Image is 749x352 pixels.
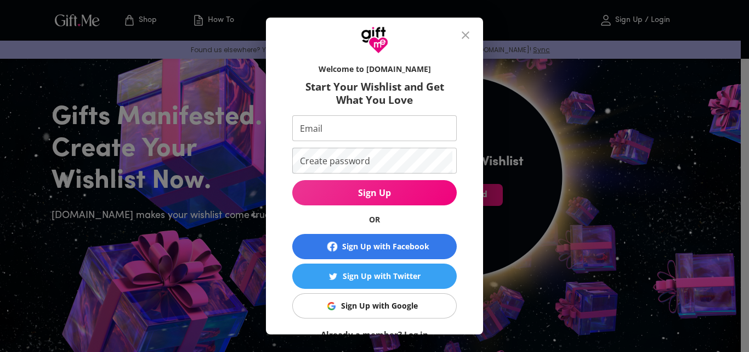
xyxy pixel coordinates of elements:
[341,300,418,312] div: Sign Up with Google
[321,329,428,340] a: Already a member? Log in
[327,302,336,310] img: Sign Up with Google
[361,26,388,54] img: GiftMe Logo
[292,264,457,289] button: Sign Up with TwitterSign Up with Twitter
[292,64,457,75] h6: Welcome to [DOMAIN_NAME]
[292,234,457,259] button: Sign Up with Facebook
[292,80,457,107] h6: Start Your Wishlist and Get What You Love
[292,293,457,319] button: Sign Up with GoogleSign Up with Google
[343,270,421,282] div: Sign Up with Twitter
[292,214,457,225] h6: OR
[329,272,337,281] img: Sign Up with Twitter
[342,241,429,253] div: Sign Up with Facebook
[292,180,457,205] button: Sign Up
[292,187,457,199] span: Sign Up
[452,22,479,48] button: close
